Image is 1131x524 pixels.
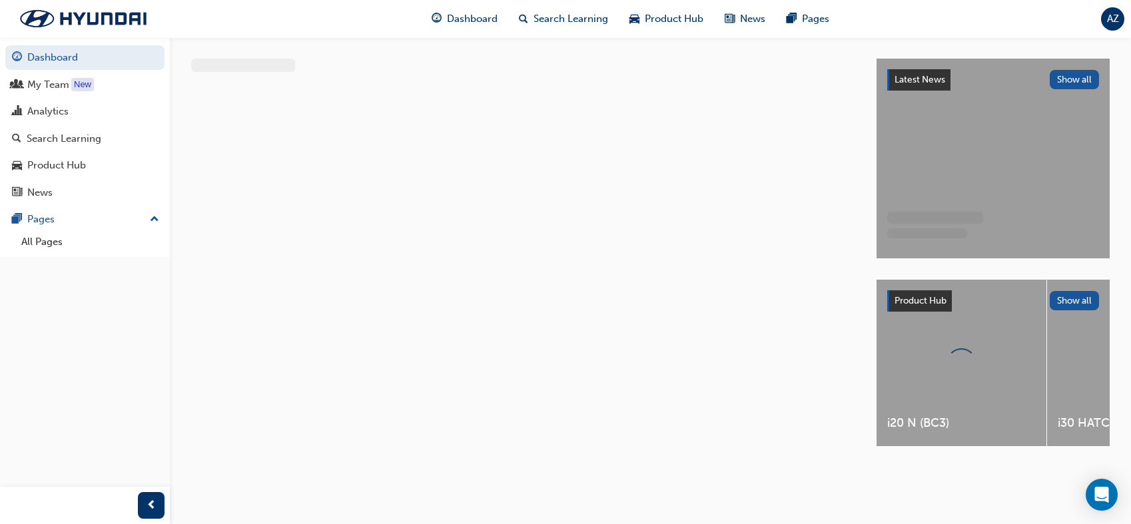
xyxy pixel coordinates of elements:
[776,5,840,33] a: pages-iconPages
[1050,291,1100,310] button: Show all
[740,11,765,27] span: News
[5,180,165,205] a: News
[887,415,1036,431] span: i20 N (BC3)
[5,207,165,232] button: Pages
[1086,479,1118,511] div: Open Intercom Messenger
[432,11,442,27] span: guage-icon
[1101,7,1124,31] button: AZ
[1050,70,1100,89] button: Show all
[629,11,639,27] span: car-icon
[534,11,608,27] span: Search Learning
[12,106,22,118] span: chart-icon
[619,5,714,33] a: car-iconProduct Hub
[12,160,22,172] span: car-icon
[12,187,22,199] span: news-icon
[12,52,22,64] span: guage-icon
[12,214,22,226] span: pages-icon
[447,11,498,27] span: Dashboard
[27,185,53,200] div: News
[508,5,619,33] a: search-iconSearch Learning
[150,211,159,228] span: up-icon
[5,73,165,97] a: My Team
[787,11,797,27] span: pages-icon
[12,133,21,145] span: search-icon
[27,77,69,93] div: My Team
[27,158,86,173] div: Product Hub
[16,232,165,252] a: All Pages
[887,290,1099,312] a: Product HubShow all
[27,104,69,119] div: Analytics
[725,11,735,27] span: news-icon
[802,11,829,27] span: Pages
[27,131,101,146] div: Search Learning
[877,280,1046,446] a: i20 N (BC3)
[147,497,157,514] span: prev-icon
[887,69,1099,91] a: Latest NewsShow all
[12,79,22,91] span: people-icon
[5,99,165,124] a: Analytics
[5,153,165,178] a: Product Hub
[714,5,776,33] a: news-iconNews
[7,5,160,33] img: Trak
[5,45,165,70] a: Dashboard
[5,43,165,207] button: DashboardMy TeamAnalyticsSearch LearningProduct HubNews
[895,74,945,85] span: Latest News
[519,11,528,27] span: search-icon
[421,5,508,33] a: guage-iconDashboard
[5,127,165,151] a: Search Learning
[27,212,55,227] div: Pages
[895,295,946,306] span: Product Hub
[1107,11,1119,27] span: AZ
[71,78,94,91] div: Tooltip anchor
[645,11,703,27] span: Product Hub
